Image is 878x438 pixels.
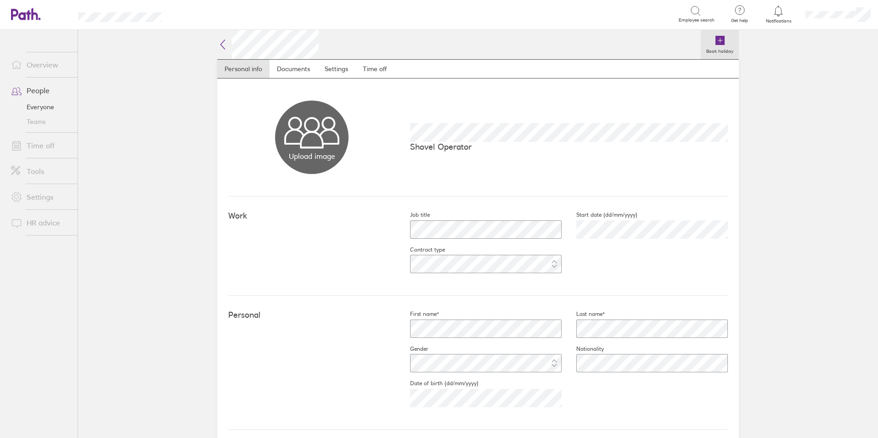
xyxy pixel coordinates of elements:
[764,18,794,24] span: Notifications
[217,60,270,78] a: Personal info
[4,56,78,74] a: Overview
[395,380,478,387] label: Date of birth (dd/mm/yyyy)
[4,100,78,114] a: Everyone
[395,246,445,253] label: Contract type
[701,30,739,59] a: Book holiday
[395,310,439,318] label: First name*
[4,188,78,206] a: Settings
[317,60,355,78] a: Settings
[410,142,728,152] p: Shovel Operator
[228,211,395,221] h4: Work
[228,310,395,320] h4: Personal
[701,46,739,54] label: Book holiday
[4,136,78,155] a: Time off
[270,60,317,78] a: Documents
[4,213,78,232] a: HR advice
[725,18,754,23] span: Get help
[764,5,794,24] a: Notifications
[562,211,637,219] label: Start date (dd/mm/yyyy)
[395,211,430,219] label: Job title
[679,17,715,23] span: Employee search
[355,60,394,78] a: Time off
[4,162,78,180] a: Tools
[4,114,78,129] a: Teams
[4,81,78,100] a: People
[562,310,605,318] label: Last name*
[395,345,428,353] label: Gender
[562,345,604,353] label: Nationality
[186,10,210,18] div: Search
